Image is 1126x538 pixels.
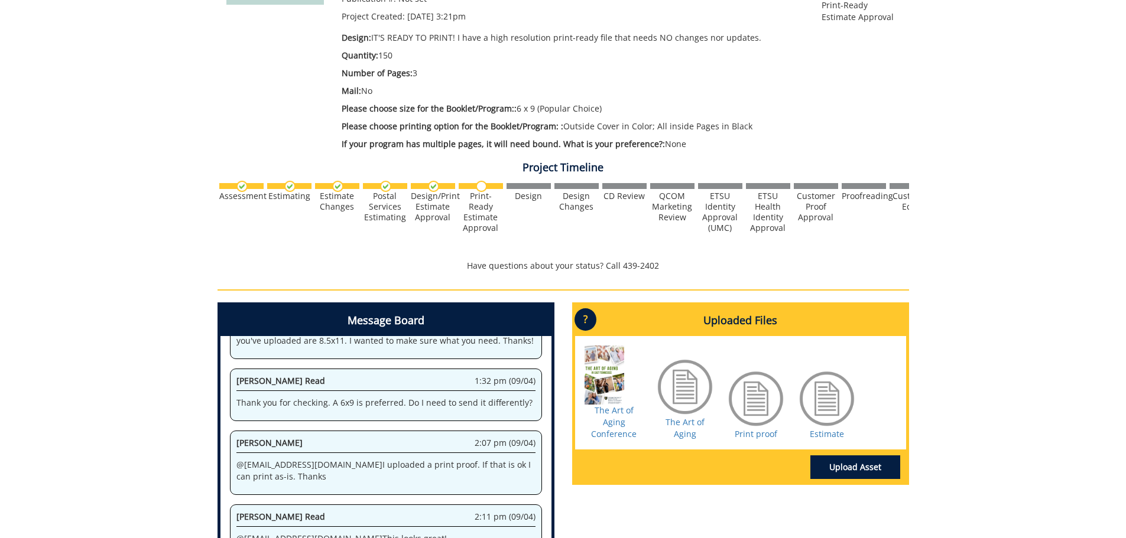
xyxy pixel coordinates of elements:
p: Have questions about your status? Call 439-2402 [218,260,909,272]
span: [DATE] 3:21pm [407,11,466,22]
img: checkmark [380,181,391,192]
a: Print proof [735,428,777,439]
div: Design Changes [554,191,599,212]
div: Proofreading [842,191,886,201]
div: Print-Ready Estimate Approval [459,191,503,233]
p: None [342,138,804,150]
span: Design: [342,32,371,43]
div: Estimating [267,191,311,201]
span: [PERSON_NAME] [236,437,303,448]
span: Quantity: [342,50,378,61]
span: 1:32 pm (09/04) [475,375,536,387]
a: Upload Asset [810,455,900,479]
p: 150 [342,50,804,61]
span: 2:07 pm (09/04) [475,437,536,449]
div: ETSU Health Identity Approval [746,191,790,233]
div: Estimate Changes [315,191,359,212]
p: 3 [342,67,804,79]
span: If your program has multiple pages, it will need bound. What is your preference?: [342,138,665,149]
a: The Art of Aging [666,416,705,439]
p: Thank you for checking. A 6x9 is preferred. Do I need to send it differently? [236,397,536,409]
p: IT'S READY TO PRINT! I have a high resolution print-ready file that needs NO changes nor updates. [342,32,804,44]
p: No [342,85,804,97]
img: no [476,181,487,192]
div: ETSU Identity Approval (UMC) [698,191,742,233]
img: checkmark [236,181,248,192]
img: checkmark [428,181,439,192]
span: Project Created: [342,11,405,22]
div: Assessment [219,191,264,201]
p: 6 x 9 (Popular Choice) [342,103,804,115]
div: Design [507,191,551,201]
h4: Message Board [220,305,551,336]
span: Number of Pages: [342,67,413,79]
div: Design/Print Estimate Approval [411,191,455,223]
h4: Uploaded Files [575,305,906,336]
span: Please choose printing option for the Booklet/Program: : [342,120,563,132]
div: CD Review [602,191,647,201]
div: Customer Edits [890,191,934,212]
a: Estimate [810,428,844,439]
div: QCOM Marketing Review [650,191,695,223]
div: Customer Proof Approval [794,191,838,223]
p: @ [EMAIL_ADDRESS][DOMAIN_NAME] I uploaded a print proof. If that is ok I can print as-is. Thanks [236,459,536,482]
span: 2:11 pm (09/04) [475,511,536,523]
span: [PERSON_NAME] Read [236,511,325,522]
p: Outside Cover in Color; All inside Pages in Black [342,120,804,132]
img: checkmark [332,181,343,192]
p: ? [575,308,596,331]
span: Please choose size for the Booklet/Program:: [342,103,517,114]
div: Postal Services Estimating [363,191,407,223]
h4: Project Timeline [218,162,909,174]
span: Mail: [342,85,361,96]
img: checkmark [284,181,296,192]
a: The Art of Aging Conference [591,405,637,439]
span: [PERSON_NAME] Read [236,375,325,386]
